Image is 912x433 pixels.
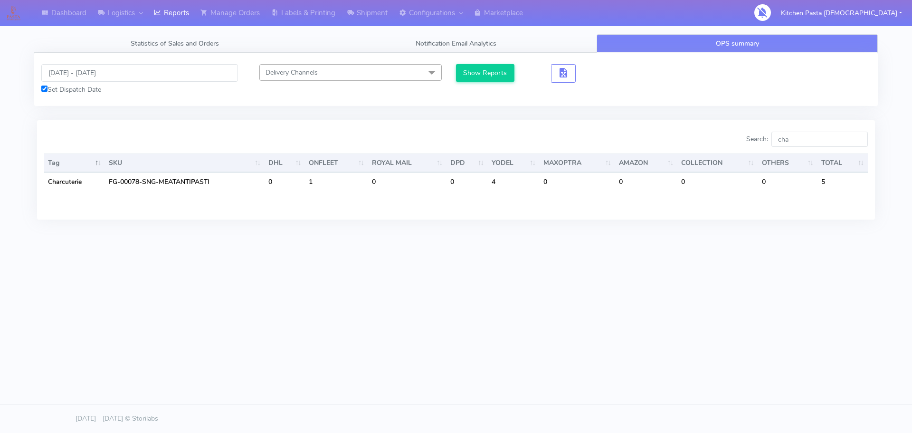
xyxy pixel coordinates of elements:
label: Search: [746,132,868,147]
th: Tag: activate to sort column descending [44,154,105,173]
th: COLLECTION : activate to sort column ascending [677,154,758,173]
td: Charcuterie [44,173,105,191]
span: OPS summary [716,39,759,48]
td: FG-00078-SNG-MEATANTIPASTI [105,173,265,191]
th: SKU: activate to sort column ascending [105,154,265,173]
td: 0 [265,173,305,191]
td: 5 [817,173,868,191]
th: YODEL : activate to sort column ascending [488,154,540,173]
ul: Tabs [34,34,878,53]
td: 0 [540,173,615,191]
button: Kitchen Pasta [DEMOGRAPHIC_DATA] [774,3,909,23]
td: 0 [758,173,817,191]
span: Statistics of Sales and Orders [131,39,219,48]
th: ONFLEET : activate to sort column ascending [305,154,368,173]
input: Search: [771,132,868,147]
th: ROYAL MAIL : activate to sort column ascending [368,154,446,173]
th: OTHERS : activate to sort column ascending [758,154,817,173]
th: DPD : activate to sort column ascending [446,154,488,173]
th: AMAZON : activate to sort column ascending [615,154,677,173]
td: 1 [305,173,368,191]
th: DHL : activate to sort column ascending [265,154,305,173]
td: 0 [368,173,446,191]
th: TOTAL : activate to sort column ascending [817,154,868,173]
button: Show Reports [456,64,514,82]
td: 4 [488,173,540,191]
td: 0 [446,173,488,191]
input: Pick the Daterange [41,64,238,82]
td: 0 [677,173,758,191]
div: Set Dispatch Date [41,85,238,95]
th: MAXOPTRA : activate to sort column ascending [540,154,615,173]
span: Notification Email Analytics [416,39,496,48]
td: 0 [615,173,677,191]
span: Delivery Channels [266,68,318,77]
